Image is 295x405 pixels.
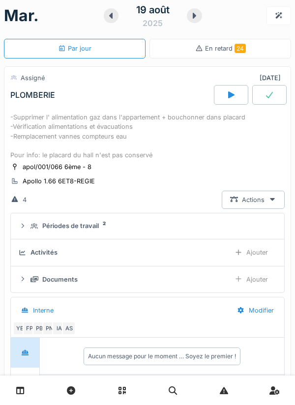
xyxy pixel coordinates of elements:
summary: ActivitésAjouter [15,243,280,261]
div: PB [32,321,46,335]
div: Actions [222,191,285,209]
div: Activités [30,248,58,257]
summary: DocumentsAjouter [15,270,280,289]
div: Ajouter [226,243,276,261]
div: IA [52,321,66,335]
div: PLOMBERIE [10,90,55,100]
div: 2025 [143,17,163,29]
div: 19 août [136,2,170,17]
div: Documents [42,275,78,284]
div: 4 [23,195,27,204]
summary: Périodes de travail2 [15,217,280,235]
div: Ajouter [226,270,276,289]
h1: mar. [4,6,39,25]
div: Périodes de travail [42,221,99,231]
div: AS [62,321,76,335]
div: Apollo 1.66 6ET8-REGIE [23,176,95,186]
div: YE [13,321,27,335]
div: FP [23,321,36,335]
div: Assigné [21,73,45,83]
div: -Supprimer l' alimentation gaz dans l'appartement + bouchonner dans placard -Vérification aliment... [10,113,285,160]
span: 24 [235,44,246,53]
div: Par jour [58,44,91,53]
div: Interne [33,306,54,315]
div: [DATE] [260,73,285,83]
div: Modifier [229,301,282,319]
span: En retard [205,45,246,52]
div: Aucun message pour le moment … Soyez le premier ! [88,352,236,361]
div: apol/001/066 6ème - 8 [23,162,91,172]
div: PN [42,321,56,335]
